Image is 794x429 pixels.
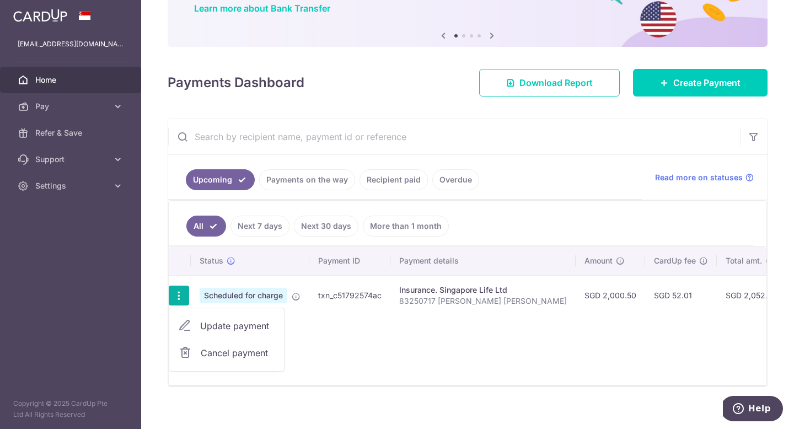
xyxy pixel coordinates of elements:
span: Support [35,154,108,165]
th: Payment details [390,246,576,275]
td: SGD 2,000.50 [576,275,645,315]
span: Amount [584,255,613,266]
p: 83250717 [PERSON_NAME] [PERSON_NAME] [399,296,567,307]
td: SGD 52.01 [645,275,717,315]
th: Payment ID [309,246,390,275]
div: Insurance. Singapore Life Ltd [399,285,567,296]
a: Download Report [479,69,620,96]
a: Next 7 days [230,216,289,237]
a: All [186,216,226,237]
a: Create Payment [633,69,768,96]
span: Pay [35,101,108,112]
img: CardUp [13,9,67,22]
a: Read more on statuses [655,172,754,183]
td: txn_c51792574ac [309,275,390,315]
span: Home [35,74,108,85]
span: Read more on statuses [655,172,743,183]
span: Status [200,255,223,266]
a: Upcoming [186,169,255,190]
h4: Payments Dashboard [168,73,304,93]
span: Refer & Save [35,127,108,138]
a: Overdue [432,169,479,190]
a: Recipient paid [360,169,428,190]
a: Payments on the way [259,169,355,190]
iframe: Opens a widget where you can find more information [723,396,783,423]
span: Scheduled for charge [200,288,287,303]
a: Learn more about Bank Transfer [194,3,330,14]
input: Search by recipient name, payment id or reference [168,119,741,154]
p: [EMAIL_ADDRESS][DOMAIN_NAME] [18,39,124,50]
span: Create Payment [673,76,741,89]
span: CardUp fee [654,255,696,266]
td: SGD 2,052.51 [717,275,784,315]
span: Settings [35,180,108,191]
a: More than 1 month [363,216,449,237]
a: Next 30 days [294,216,358,237]
span: Total amt. [726,255,762,266]
span: Download Report [519,76,593,89]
